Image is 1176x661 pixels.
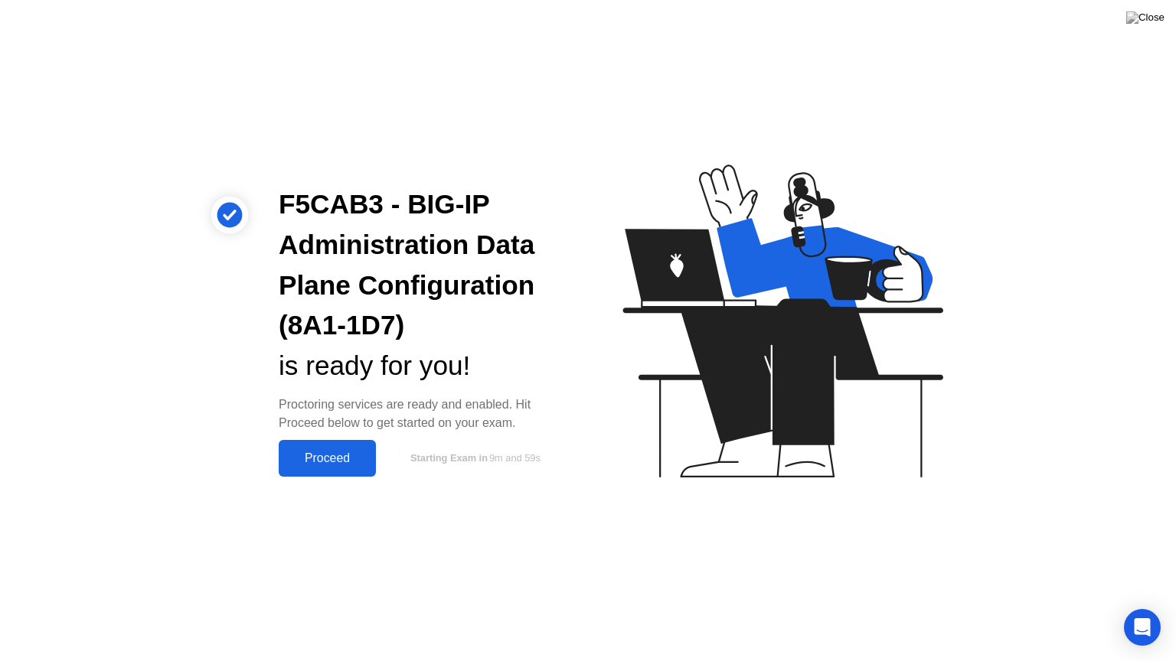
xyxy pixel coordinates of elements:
div: Open Intercom Messenger [1124,609,1161,646]
div: F5CAB3 - BIG-IP Administration Data Plane Configuration (8A1-1D7) [279,184,563,346]
div: is ready for you! [279,346,563,386]
div: Proctoring services are ready and enabled. Hit Proceed below to get started on your exam. [279,396,563,432]
div: Proceed [283,451,371,465]
button: Starting Exam in9m and 59s [384,444,563,473]
button: Proceed [279,440,376,477]
img: Close [1126,11,1165,24]
span: 9m and 59s [489,452,541,464]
